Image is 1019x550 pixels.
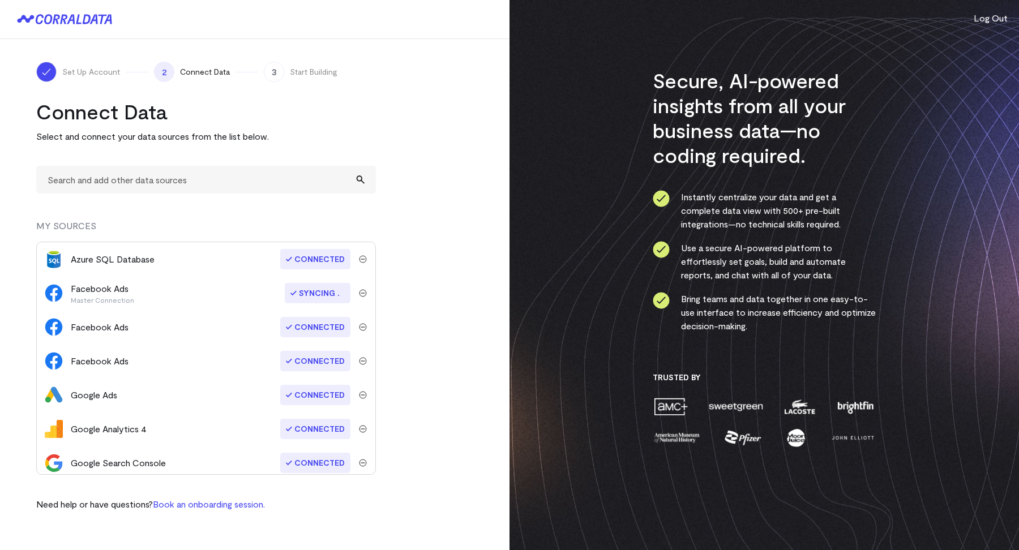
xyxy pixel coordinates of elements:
a: Book an onboarding session. [153,499,265,509]
span: Connected [280,419,350,439]
img: google_analytics_4-4ee20295.svg [45,420,63,438]
img: ico-check-circle-4b19435c.svg [653,190,670,207]
h2: Connect Data [36,99,376,124]
img: trash-40e54a27.svg [359,357,367,365]
div: Google Analytics 4 [71,422,147,436]
img: brightfin-a251e171.png [835,397,876,416]
span: Connected [280,385,350,405]
span: Set Up Account [62,66,120,78]
p: Select and connect your data sources from the list below. [36,130,376,143]
div: Azure SQL Database [71,252,155,266]
div: Facebook Ads [71,282,134,304]
img: google_ads-c8121f33.png [45,386,63,404]
div: Google Ads [71,388,117,402]
img: ico-check-circle-4b19435c.svg [653,292,670,309]
li: Use a secure AI-powered platform to effortlessly set goals, build and automate reports, and chat ... [653,241,876,282]
div: Facebook Ads [71,354,129,368]
img: trash-40e54a27.svg [359,323,367,331]
span: Connected [280,453,350,473]
p: Need help or have questions? [36,497,265,511]
img: trash-40e54a27.svg [359,255,367,263]
span: Connected [280,317,350,337]
img: ico-check-circle-4b19435c.svg [653,241,670,258]
span: 2 [154,62,174,82]
img: ico-check-white-5ff98cb1.svg [41,66,52,78]
img: trash-40e54a27.svg [359,391,367,399]
img: facebook_ads-56946ca1.svg [45,318,63,336]
img: john-elliott-25751c40.png [830,428,876,448]
h3: Secure, AI-powered insights from all your business data—no coding required. [653,68,876,167]
img: amnh-5afada46.png [653,428,701,448]
img: trash-40e54a27.svg [359,459,367,467]
img: amc-0b11a8f1.png [653,397,689,416]
span: 3 [264,62,284,82]
img: facebook_ads-56946ca1.svg [45,284,63,302]
div: Google Search Console [71,456,166,470]
div: MY SOURCES [36,219,376,242]
span: Connect Data [180,66,230,78]
img: moon-juice-c312e729.png [785,428,807,448]
span: Connected [280,249,350,269]
img: sweetgreen-1d1fb32c.png [708,397,764,416]
span: Syncing [285,283,350,303]
input: Search and add other data sources [36,166,376,194]
img: pfizer-e137f5fc.png [723,428,763,448]
button: Log Out [974,11,1008,25]
p: Master Connection [71,295,134,304]
div: Facebook Ads [71,320,129,334]
img: azure_sql_db-ac709f53.png [45,250,63,268]
img: google_search_console-3467bcd2.svg [45,454,63,472]
li: Instantly centralize your data and get a complete data view with 500+ pre-built integrations—no t... [653,190,876,231]
img: trash-40e54a27.svg [359,425,367,433]
h3: Trusted By [653,372,876,383]
img: facebook_ads-56946ca1.svg [45,352,63,370]
li: Bring teams and data together in one easy-to-use interface to increase efficiency and optimize de... [653,292,876,333]
img: trash-40e54a27.svg [359,289,367,297]
span: Connected [280,351,350,371]
span: Start Building [290,66,337,78]
img: lacoste-7a6b0538.png [783,397,816,416]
